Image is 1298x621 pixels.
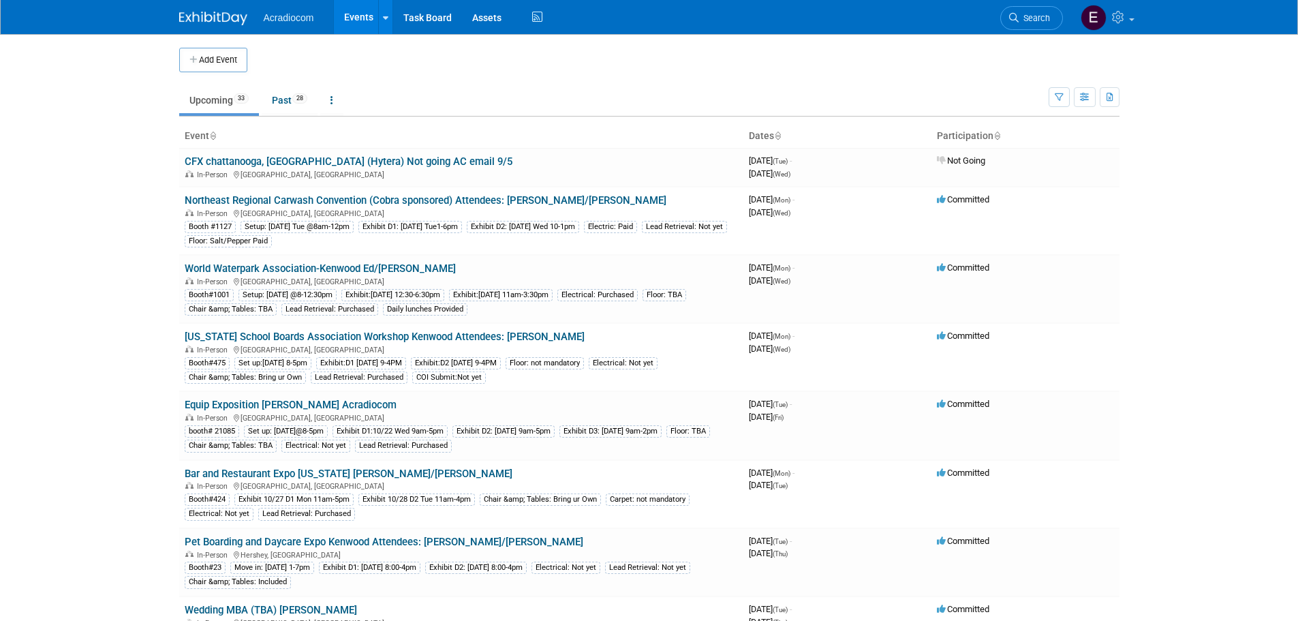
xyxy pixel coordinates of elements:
[749,168,790,179] span: [DATE]
[790,399,792,409] span: -
[773,333,790,340] span: (Mon)
[773,538,788,545] span: (Tue)
[1000,6,1063,30] a: Search
[185,209,194,216] img: In-Person Event
[773,346,790,353] span: (Wed)
[773,414,784,421] span: (Fri)
[589,357,658,369] div: Electrical: Not yet
[197,170,232,179] span: In-Person
[179,12,247,25] img: ExhibitDay
[452,425,555,438] div: Exhibit D2: [DATE] 9am-5pm
[234,494,354,506] div: Exhibit 10/27 D1 Mon 11am-5pm
[749,207,790,217] span: [DATE]
[937,194,989,205] span: Committed
[749,536,792,546] span: [DATE]
[197,346,232,354] span: In-Person
[185,155,512,168] a: CFX chattanooga, [GEOGRAPHIC_DATA] (Hytera) Not going AC email 9/5
[185,262,456,275] a: World Waterpark Association-Kenwood Ed/[PERSON_NAME]
[666,425,710,438] div: Floor: TBA
[749,480,788,490] span: [DATE]
[185,207,738,218] div: [GEOGRAPHIC_DATA], [GEOGRAPHIC_DATA]
[792,262,794,273] span: -
[937,331,989,341] span: Committed
[185,357,230,369] div: Booth#475
[773,401,788,408] span: (Tue)
[773,209,790,217] span: (Wed)
[931,125,1119,148] th: Participation
[185,425,239,438] div: booth# 21085
[506,357,584,369] div: Floor: not mandatory
[185,331,585,343] a: [US_STATE] School Boards Association Workshop Kenwood Attendees: [PERSON_NAME]
[316,357,406,369] div: Exhibit:D1 [DATE] 9-4PM
[185,194,666,207] a: Northeast Regional Carwash Convention (Cobra sponsored) Attendees: [PERSON_NAME]/[PERSON_NAME]
[937,536,989,546] span: Committed
[230,562,314,574] div: Move in: [DATE] 1-7pm
[773,277,790,285] span: (Wed)
[773,170,790,178] span: (Wed)
[185,482,194,489] img: In-Person Event
[412,372,486,384] div: COI Submit:Not yet
[749,412,784,422] span: [DATE]
[749,548,788,558] span: [DATE]
[749,262,794,273] span: [DATE]
[185,494,230,506] div: Booth#424
[749,155,792,166] span: [DATE]
[557,289,638,301] div: Electrical: Purchased
[185,303,277,316] div: Chair &amp; Tables: TBA
[1081,5,1107,31] img: Elizabeth Martinez
[643,289,686,301] div: Floor: TBA
[185,170,194,177] img: In-Person Event
[559,425,662,438] div: Exhibit D3: [DATE] 9am-2pm
[774,130,781,141] a: Sort by Start Date
[792,194,794,205] span: -
[341,289,444,301] div: Exhibit:[DATE] 12:30-6:30pm
[241,221,354,233] div: Setup: [DATE] Tue @8am-12pm
[937,468,989,478] span: Committed
[244,425,328,438] div: Set up: [DATE]@8-5pm
[449,289,553,301] div: Exhibit:[DATE] 11am-3:30pm
[333,425,448,438] div: Exhibit D1:10/22 Wed 9am-5pm
[792,331,794,341] span: -
[790,155,792,166] span: -
[937,399,989,409] span: Committed
[179,87,259,113] a: Upcoming33
[584,221,637,233] div: Electric: Paid
[185,536,583,548] a: Pet Boarding and Daycare Expo Kenwood Attendees: [PERSON_NAME]/[PERSON_NAME]
[185,277,194,284] img: In-Person Event
[993,130,1000,141] a: Sort by Participation Type
[185,235,272,247] div: Floor: Salt/Pepper Paid
[749,194,794,205] span: [DATE]
[749,275,790,286] span: [DATE]
[179,125,743,148] th: Event
[358,494,475,506] div: Exhibit 10/28 D2 Tue 11am-4pm
[937,262,989,273] span: Committed
[185,604,357,616] a: Wedding MBA (TBA) [PERSON_NAME]
[773,482,788,489] span: (Tue)
[185,168,738,179] div: [GEOGRAPHIC_DATA], [GEOGRAPHIC_DATA]
[790,604,792,614] span: -
[749,344,790,354] span: [DATE]
[185,551,194,558] img: In-Person Event
[185,562,226,574] div: Booth#23
[773,470,790,477] span: (Mon)
[281,440,350,452] div: Electrical: Not yet
[773,550,788,558] span: (Thu)
[185,440,277,452] div: Chair &amp; Tables: TBA
[383,303,467,316] div: Daily lunches Provided
[179,48,247,72] button: Add Event
[749,331,794,341] span: [DATE]
[185,412,738,423] div: [GEOGRAPHIC_DATA], [GEOGRAPHIC_DATA]
[185,399,397,411] a: Equip Exposition [PERSON_NAME] Acradiocom
[790,536,792,546] span: -
[238,289,337,301] div: Setup: [DATE] @8-12:30pm
[185,372,306,384] div: Chair &amp; Tables: Bring ur Own
[743,125,931,148] th: Dates
[185,346,194,352] img: In-Person Event
[937,604,989,614] span: Committed
[311,372,407,384] div: Lead Retrieval: Purchased
[197,209,232,218] span: In-Person
[1019,13,1050,23] span: Search
[531,562,600,574] div: Electrical: Not yet
[749,604,792,614] span: [DATE]
[185,414,194,421] img: In-Person Event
